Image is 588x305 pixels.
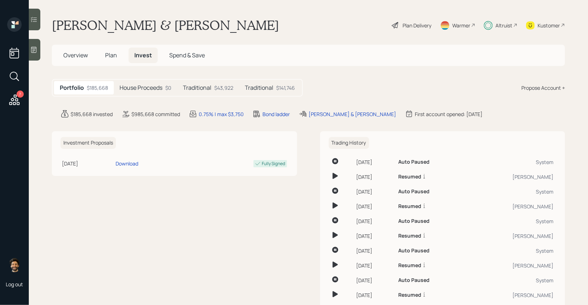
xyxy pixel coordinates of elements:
[356,188,393,195] div: [DATE]
[183,84,211,91] h5: Traditional
[356,173,393,181] div: [DATE]
[398,292,421,298] h6: Resumed
[398,203,421,209] h6: Resumed
[398,159,430,165] h6: Auto Paused
[470,217,553,225] div: System
[105,51,117,59] span: Plan
[52,17,279,33] h1: [PERSON_NAME] & [PERSON_NAME]
[356,217,393,225] div: [DATE]
[134,51,152,59] span: Invest
[62,160,113,167] div: [DATE]
[470,232,553,240] div: [PERSON_NAME]
[309,110,396,118] div: [PERSON_NAME] & [PERSON_NAME]
[356,291,393,299] div: [DATE]
[356,203,393,210] div: [DATE]
[356,262,393,269] div: [DATE]
[356,247,393,255] div: [DATE]
[6,281,23,288] div: Log out
[470,173,553,181] div: [PERSON_NAME]
[169,51,205,59] span: Spend & Save
[398,174,421,180] h6: Resumed
[470,247,553,255] div: System
[356,232,393,240] div: [DATE]
[356,277,393,284] div: [DATE]
[470,277,553,284] div: System
[398,262,421,269] h6: Resumed
[538,22,560,29] div: Kustomer
[356,158,393,166] div: [DATE]
[7,258,22,272] img: eric-schwartz-headshot.png
[521,84,565,92] div: Propose Account +
[60,137,116,149] h6: Investment Proposals
[495,22,512,29] div: Altruist
[470,188,553,195] div: System
[276,84,295,92] div: $141,746
[470,291,553,299] div: [PERSON_NAME]
[262,110,290,118] div: Bond ladder
[131,110,180,118] div: $985,668 committed
[398,233,421,239] h6: Resumed
[120,84,162,91] h5: House Proceeds
[470,203,553,210] div: [PERSON_NAME]
[452,22,470,29] div: Warmer
[470,158,553,166] div: System
[214,84,233,92] div: $43,922
[398,248,430,254] h6: Auto Paused
[398,189,430,195] h6: Auto Paused
[245,84,273,91] h5: Traditional
[403,22,431,29] div: Plan Delivery
[63,51,88,59] span: Overview
[87,84,108,92] div: $185,668
[17,90,24,98] div: 7
[116,160,138,167] div: Download
[199,110,244,118] div: 0.75% | max $3,750
[329,137,369,149] h6: Trading History
[470,262,553,269] div: [PERSON_NAME]
[60,84,84,91] h5: Portfolio
[398,277,430,283] h6: Auto Paused
[262,160,286,167] div: Fully Signed
[398,218,430,224] h6: Auto Paused
[71,110,113,118] div: $185,668 invested
[415,110,482,118] div: First account opened: [DATE]
[165,84,171,92] div: $0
